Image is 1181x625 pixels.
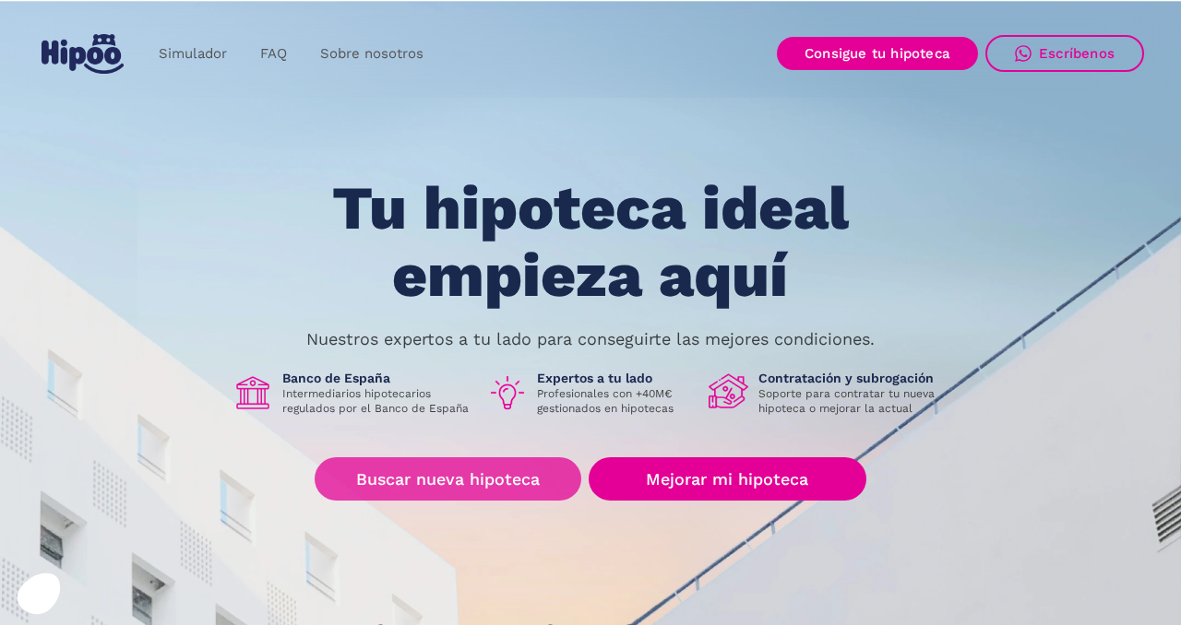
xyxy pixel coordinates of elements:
a: Escríbenos [985,35,1144,72]
p: Nuestros expertos a tu lado para conseguirte las mejores condiciones. [306,332,875,347]
a: Buscar nueva hipoteca [315,457,581,501]
a: Mejorar mi hipoteca [589,457,866,501]
a: Consigue tu hipoteca [777,37,978,70]
a: FAQ [244,36,304,72]
p: Soporte para contratar tu nueva hipoteca o mejorar la actual [758,386,948,416]
a: Sobre nosotros [304,36,440,72]
a: Simulador [142,36,244,72]
a: home [37,27,127,81]
p: Intermediarios hipotecarios regulados por el Banco de España [282,386,472,416]
h1: Tu hipoteca ideal empieza aquí [241,175,940,309]
h1: Expertos a tu lado [537,370,694,386]
h1: Banco de España [282,370,472,386]
h1: Contratación y subrogación [758,370,948,386]
div: Escríbenos [1039,45,1115,62]
p: Profesionales con +40M€ gestionados en hipotecas [537,386,694,416]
